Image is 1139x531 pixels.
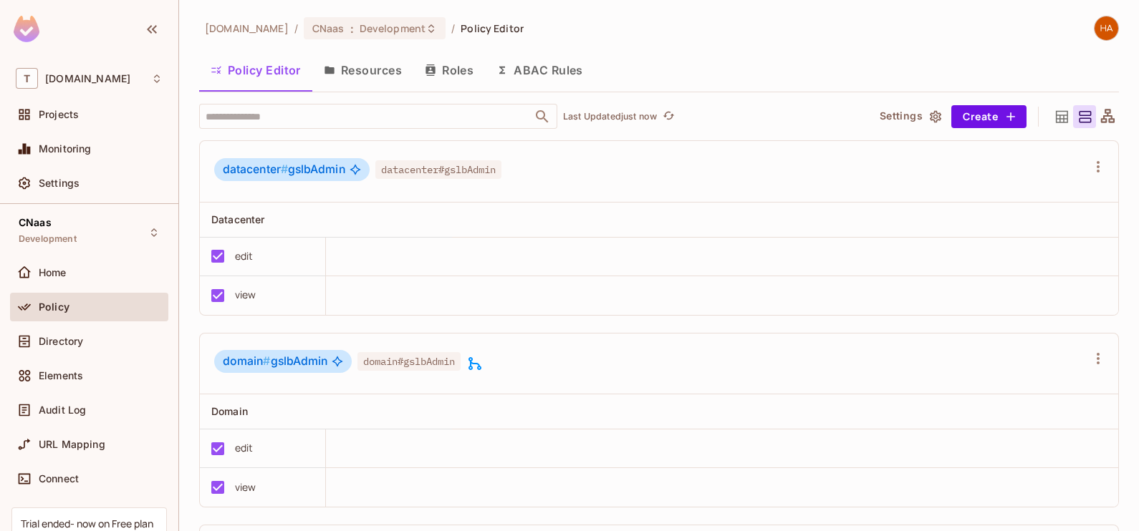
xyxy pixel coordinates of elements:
li: / [451,21,455,35]
span: the active workspace [205,21,289,35]
button: refresh [660,108,677,125]
img: SReyMgAAAABJRU5ErkJggg== [14,16,39,42]
span: URL Mapping [39,439,105,450]
span: domain [223,354,271,368]
div: view [235,479,256,495]
div: edit [235,440,254,456]
span: Development [360,21,426,35]
span: : [350,23,355,34]
span: Settings [39,177,80,189]
button: Resources [312,52,413,88]
span: Domain [211,405,248,417]
span: Connect [39,473,79,484]
span: Policy Editor [461,21,524,35]
div: edit [235,248,254,264]
span: Click to refresh data [657,108,677,125]
span: Policy [39,301,69,313]
button: Policy Editor [199,52,312,88]
span: CNaas [19,217,52,228]
button: Open [532,107,552,127]
div: view [235,287,256,303]
span: Workspace: t-mobile.com [45,73,130,84]
span: # [263,354,270,368]
span: domain#gslbAdmin [357,352,461,371]
button: Settings [874,105,946,128]
img: harani.arumalla1@t-mobile.com [1095,16,1118,40]
button: Roles [413,52,485,88]
span: gslbAdmin [223,162,345,177]
span: gslbAdmin [223,354,327,369]
span: Home [39,267,67,278]
span: Datacenter [211,213,265,225]
span: Monitoring [39,143,92,155]
span: Projects [39,109,79,120]
p: Last Updated just now [563,111,657,122]
span: Directory [39,336,83,347]
span: datacenter [223,162,288,176]
button: Create [951,105,1027,128]
div: Trial ended- now on Free plan [21,517,153,530]
li: / [294,21,298,35]
span: Development [19,233,77,245]
button: ABAC Rules [485,52,595,88]
span: Audit Log [39,404,86,416]
span: Elements [39,370,83,381]
span: T [16,68,38,89]
span: CNaas [312,21,345,35]
span: # [281,162,288,176]
span: datacenter#gslbAdmin [375,160,501,179]
span: refresh [663,109,675,124]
